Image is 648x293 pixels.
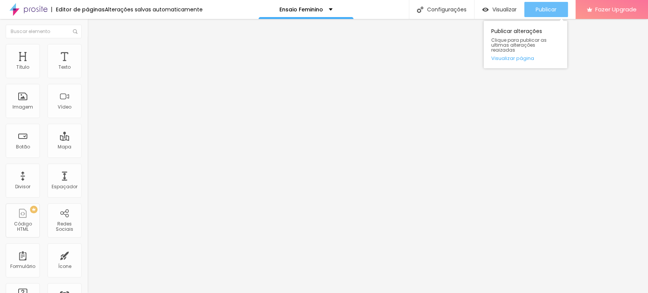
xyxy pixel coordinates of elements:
button: Publicar [524,2,568,17]
span: Publicar [536,6,557,13]
div: Redes Sociais [49,221,79,232]
span: Visualizar [492,6,517,13]
iframe: Editor [87,19,648,293]
div: Código HTML [8,221,38,232]
div: Botão [16,144,30,150]
span: Clique para publicar as ultimas alterações reaizadas [491,38,560,53]
button: Visualizar [475,2,524,17]
div: Ícone [58,264,71,269]
input: Buscar elemento [6,25,82,38]
img: view-1.svg [482,6,489,13]
a: Visualizar página [491,56,560,61]
div: Texto [58,65,71,70]
div: Espaçador [52,184,77,189]
div: Formulário [10,264,35,269]
div: Alterações salvas automaticamente [105,7,203,12]
div: Mapa [58,144,71,150]
div: Editor de páginas [51,7,105,12]
img: Icone [417,6,423,13]
p: Ensaio Feminino [279,7,323,12]
div: Imagem [13,104,33,110]
div: Divisor [15,184,30,189]
span: Fazer Upgrade [595,6,637,13]
div: Publicar alterações [484,21,567,68]
div: Vídeo [58,104,71,110]
div: Título [16,65,29,70]
img: Icone [73,29,77,34]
